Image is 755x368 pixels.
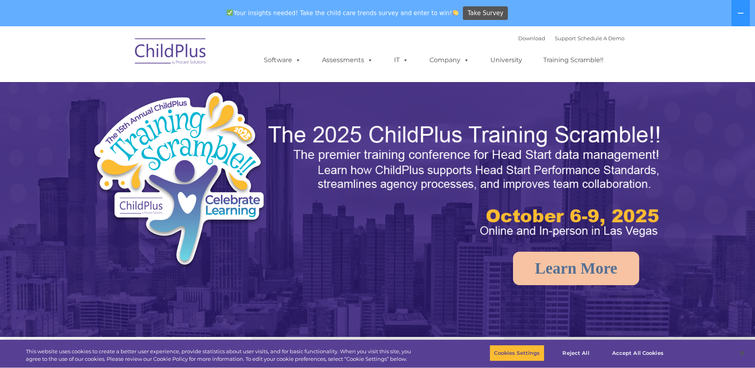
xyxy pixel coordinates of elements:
[518,35,545,41] a: Download
[111,85,144,91] span: Phone number
[482,52,530,68] a: University
[608,345,668,362] button: Accept All Cookies
[513,252,639,285] a: Learn More
[131,33,211,72] img: ChildPlus by Procare Solutions
[518,35,624,41] font: |
[468,6,503,20] span: Take Survey
[26,348,415,363] div: This website uses cookies to create a better user experience, provide statistics about user visit...
[256,52,309,68] a: Software
[224,5,462,21] span: Your insights needed! Take the child care trends survey and enter to win!
[463,6,508,20] a: Take Survey
[535,52,611,68] a: Training Scramble!!
[453,10,458,16] img: 👏
[314,52,381,68] a: Assessments
[555,35,576,41] a: Support
[490,345,544,362] button: Cookies Settings
[227,10,233,16] img: ✅
[734,345,751,362] button: Close
[111,53,135,59] span: Last name
[551,345,601,362] button: Reject All
[386,52,416,68] a: IT
[577,35,624,41] a: Schedule A Demo
[421,52,477,68] a: Company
